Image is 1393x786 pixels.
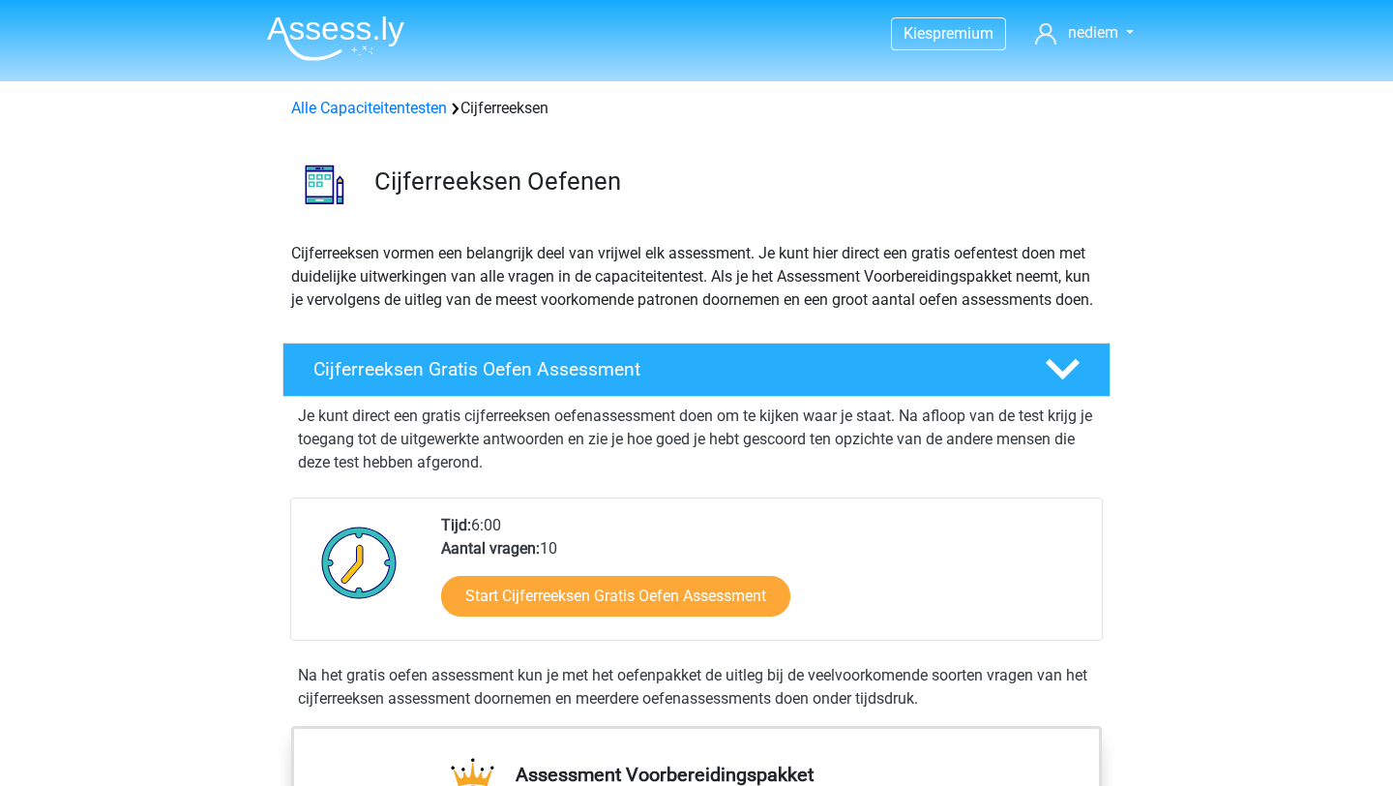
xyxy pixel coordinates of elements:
div: Na het gratis oefen assessment kun je met het oefenpakket de uitleg bij de veelvoorkomende soorte... [290,664,1103,710]
a: nediem [1027,21,1141,45]
div: 6:00 10 [427,514,1101,640]
b: Tijd: [441,516,471,534]
b: Aantal vragen: [441,539,540,558]
a: Kiespremium [892,20,1005,46]
span: premium [933,24,993,43]
span: Kies [904,24,933,43]
a: Alle Capaciteitentesten [291,99,447,117]
img: Klok [311,514,408,611]
h3: Cijferreeksen Oefenen [374,166,1095,196]
a: Cijferreeksen Gratis Oefen Assessment [275,343,1118,397]
div: Cijferreeksen [283,97,1110,120]
span: nediem [1068,23,1118,42]
p: Cijferreeksen vormen een belangrijk deel van vrijwel elk assessment. Je kunt hier direct een grat... [291,242,1102,312]
h4: Cijferreeksen Gratis Oefen Assessment [313,358,1014,380]
p: Je kunt direct een gratis cijferreeksen oefenassessment doen om te kijken waar je staat. Na afloo... [298,405,1095,474]
img: cijferreeksen [283,143,366,226]
a: Start Cijferreeksen Gratis Oefen Assessment [441,576,790,617]
img: Assessly [267,15,404,61]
